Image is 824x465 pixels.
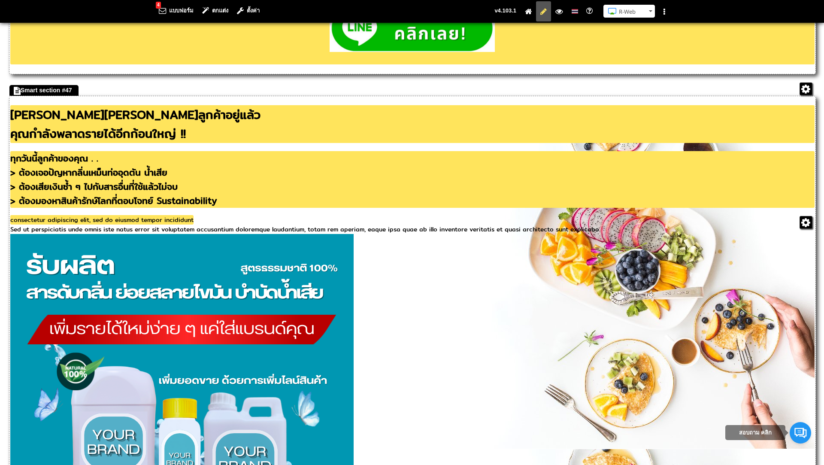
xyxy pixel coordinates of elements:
li: มุมมองแก้ไข [536,1,551,21]
div: > ต้องเสียเงินซ้ำ ๆ ไปกับสารอื่นที่ใช้แล้วไม่จบ [10,179,815,194]
a: ไปยังหน้าแรก [525,8,532,15]
h1: [PERSON_NAME][PERSON_NAME]ลูกค้าอยู่แล้ว [10,105,815,143]
img: R-Web-enabled.png [608,8,616,15]
a: ตั้งค่า [237,7,260,14]
li: มุมมองผู้ชม [551,1,567,21]
span: R-Web [619,8,636,15]
div: ลากเพื่อย้ายตำแหน่ง [9,85,79,95]
div: 4 [156,2,161,9]
button: R-Web [603,5,655,18]
div: คุณกำลังพลาดรายได้อีกก้อนใหญ่​ !! [10,124,815,143]
a: ตกแต่ง [202,7,228,14]
a: แบบฟอร์ม [159,7,194,14]
h2: ทุกวันนี้ลูกค้าของคุณ . . [10,151,815,208]
div: > ต้องมองหาสินค้ารักษ์โลกที่ตอบโจทย์ Sustainability [10,194,815,208]
span: สอบถาม คลิก [739,429,772,436]
span: consectetur adipiscing elit, sed do eiusmod tempor incididunt [10,215,194,225]
span: Sed ut perspiciatis unde omnis iste natus error sit voluptatem accusantium doloremque laudantium,... [10,225,600,234]
div: > ต้องเจอปัญหากลิ่นเหม็นท่ออุดตัน น้ำเสีย [10,165,815,179]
